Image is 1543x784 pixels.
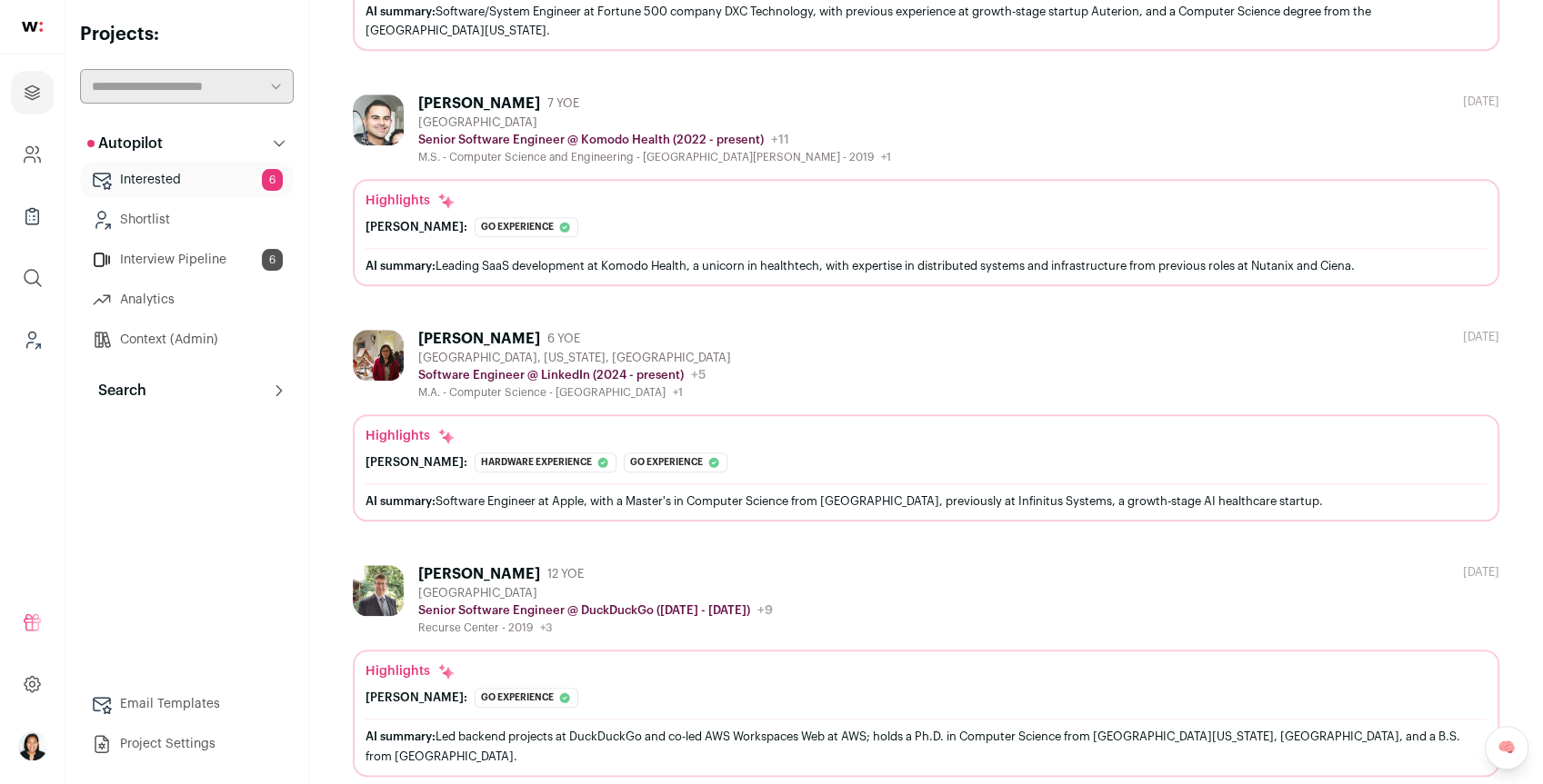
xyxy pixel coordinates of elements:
[366,5,436,17] span: AI summary:
[262,249,283,271] span: 6
[366,260,436,272] span: AI summary:
[881,152,891,163] span: +1
[1463,94,1499,109] div: [DATE]
[366,455,467,470] div: [PERSON_NAME]:
[366,730,436,742] span: AI summary:
[80,202,294,238] a: Shortlist
[418,351,731,365] div: [GEOGRAPHIC_DATA], [US_STATE], [GEOGRAPHIC_DATA]
[353,330,1499,521] a: [PERSON_NAME] 6 YOE [GEOGRAPHIC_DATA], [US_STATE], [GEOGRAPHIC_DATA] Software Engineer @ LinkedIn...
[353,565,1499,776] a: [PERSON_NAME] 12 YOE [GEOGRAPHIC_DATA] Senior Software Engineer @ DuckDuckGo ([DATE] - [DATE]) +9...
[418,620,773,635] div: Recurse Center - 2019
[418,330,540,348] div: [PERSON_NAME]
[366,427,456,445] div: Highlights
[11,318,54,362] a: Leads (Backoffice)
[366,727,1487,765] div: Led backend projects at DuckDuckGo and co-led AWS Workspaces Web at AWS; holds a Ph.D. in Compute...
[771,134,789,146] span: +11
[691,369,706,382] span: +5
[1485,726,1528,769] a: 🧠
[673,387,683,398] span: +1
[418,115,891,130] div: [GEOGRAPHIC_DATA]
[353,565,404,616] img: 877dcf2f142afb389f7d2a4b4a2ebfa0ae0c334ad38bf1f1149b6db2ea2c2b96
[80,22,294,47] h2: Projects:
[80,322,294,358] a: Context (Admin)
[475,217,578,237] div: Go experience
[366,192,456,210] div: Highlights
[418,586,773,600] div: [GEOGRAPHIC_DATA]
[87,380,146,402] p: Search
[11,133,54,176] a: Company and ATS Settings
[366,2,1487,40] div: Software/System Engineer at Fortune 500 company DXC Technology, with previous experience at growt...
[87,133,163,154] p: Autopilot
[547,332,580,346] span: 6 YOE
[475,688,578,708] div: Go experience
[11,71,54,114] a: Projects
[418,385,731,400] div: M.A. - Computer Science - [GEOGRAPHIC_DATA]
[80,726,294,762] a: Project Settings
[1463,565,1499,580] div: [DATE]
[418,368,684,382] p: Software Engineer @ LinkedIn (2024 - present)
[80,686,294,722] a: Email Templates
[366,256,1487,275] div: Leading SaaS development at Komodo Health, a unicorn in healthtech, with expertise in distributed...
[80,372,294,409] button: Search
[11,194,54,238] a: Company Lists
[475,452,616,472] div: Hardware experience
[366,690,467,705] div: [PERSON_NAME]:
[353,94,404,145] img: 14d0d98bdbbcc4cf51c0f23448762d3ecf1cc14746e75a063fc4d6a8c19e8881
[80,162,294,198] a: Interested6
[22,22,43,32] img: wellfound-shorthand-0d5821cbd27db2630d0214b213865d53afaa358527fdda9d0ea32b1df1b89c2c.svg
[547,96,579,111] span: 7 YOE
[418,133,764,147] p: Senior Software Engineer @ Komodo Health (2022 - present)
[366,220,467,234] div: [PERSON_NAME]:
[418,150,891,164] div: M.S. - Computer Science and Engineering - [GEOGRAPHIC_DATA][PERSON_NAME] - 2019
[757,604,773,617] span: +9
[366,495,436,507] span: AI summary:
[80,282,294,318] a: Analytics
[418,565,540,583] div: [PERSON_NAME]
[353,330,404,381] img: 1d777062b59d2c35ecabdca2c6c9b7c075221bb9a3286dab23a82c9674603a30
[1463,330,1499,344] div: [DATE]
[80,242,294,278] a: Interview Pipeline6
[262,169,283,191] span: 6
[547,567,584,581] span: 12 YOE
[366,491,1487,511] div: Software Engineer at Apple, with a Master's in Computer Science from [GEOGRAPHIC_DATA], previousl...
[353,94,1499,286] a: [PERSON_NAME] 7 YOE [GEOGRAPHIC_DATA] Senior Software Engineer @ Komodo Health (2022 - present) +...
[624,452,727,472] div: Go experience
[418,94,540,113] div: [PERSON_NAME]
[418,603,750,618] p: Senior Software Engineer @ DuckDuckGo ([DATE] - [DATE])
[540,622,552,633] span: +3
[18,731,47,760] img: 13709957-medium_jpg
[80,125,294,162] button: Autopilot
[366,662,456,680] div: Highlights
[18,731,47,760] button: Open dropdown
